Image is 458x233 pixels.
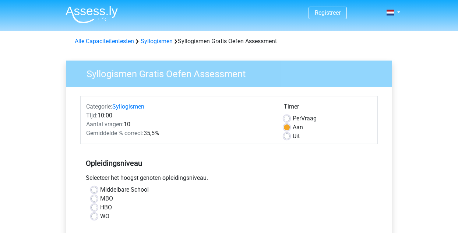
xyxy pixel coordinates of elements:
[75,38,134,45] a: Alle Capaciteitentesten
[80,174,378,185] div: Selecteer het hoogst genoten opleidingsniveau.
[293,123,303,132] label: Aan
[81,120,278,129] div: 10
[78,65,387,80] h3: Syllogismen Gratis Oefen Assessment
[86,103,112,110] span: Categorie:
[86,121,124,128] span: Aantal vragen:
[86,112,98,119] span: Tijd:
[66,6,118,23] img: Assessly
[293,132,300,141] label: Uit
[315,9,341,16] a: Registreer
[284,102,372,114] div: Timer
[100,203,112,212] label: HBO
[100,212,109,221] label: WO
[141,38,173,45] a: Syllogismen
[100,185,149,194] label: Middelbare School
[112,103,144,110] a: Syllogismen
[81,129,278,138] div: 35,5%
[86,156,372,171] h5: Opleidingsniveau
[81,111,278,120] div: 10:00
[293,114,317,123] label: Vraag
[293,115,301,122] span: Per
[86,130,144,137] span: Gemiddelde % correct:
[72,37,386,46] div: Syllogismen Gratis Oefen Assessment
[100,194,113,203] label: MBO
